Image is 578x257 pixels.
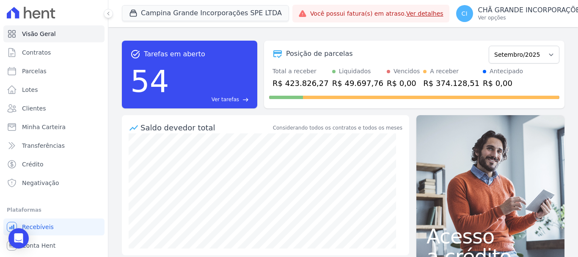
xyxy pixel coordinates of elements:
[462,11,468,17] span: CI
[22,141,65,150] span: Transferências
[22,123,66,131] span: Minha Carteira
[22,30,56,38] span: Visão Geral
[3,63,105,80] a: Parcelas
[22,241,55,250] span: Conta Hent
[8,228,29,249] div: Open Intercom Messenger
[173,96,249,103] a: Ver tarefas east
[339,67,371,76] div: Liquidados
[490,67,523,76] div: Antecipado
[387,77,420,89] div: R$ 0,00
[423,77,479,89] div: R$ 374.128,51
[22,104,46,113] span: Clientes
[3,119,105,135] a: Minha Carteira
[7,205,101,215] div: Plataformas
[22,86,38,94] span: Lotes
[3,44,105,61] a: Contratos
[273,124,402,132] div: Considerando todos os contratos e todos os meses
[483,77,523,89] div: R$ 0,00
[22,179,59,187] span: Negativação
[272,67,329,76] div: Total a receber
[272,77,329,89] div: R$ 423.826,27
[3,156,105,173] a: Crédito
[242,97,249,103] span: east
[3,25,105,42] a: Visão Geral
[122,5,289,21] button: Campina Grande Incorporações SPE LTDA
[406,10,443,17] a: Ver detalhes
[22,48,51,57] span: Contratos
[212,96,239,103] span: Ver tarefas
[3,218,105,235] a: Recebíveis
[22,223,54,231] span: Recebíveis
[22,67,47,75] span: Parcelas
[3,100,105,117] a: Clientes
[22,160,44,169] span: Crédito
[427,226,554,246] span: Acesso
[3,137,105,154] a: Transferências
[140,122,271,133] div: Saldo devedor total
[130,49,140,59] span: task_alt
[430,67,459,76] div: A receber
[130,59,169,103] div: 54
[3,237,105,254] a: Conta Hent
[3,81,105,98] a: Lotes
[144,49,205,59] span: Tarefas em aberto
[310,9,443,18] span: Você possui fatura(s) em atraso.
[3,174,105,191] a: Negativação
[394,67,420,76] div: Vencidos
[286,49,353,59] div: Posição de parcelas
[332,77,383,89] div: R$ 49.697,76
